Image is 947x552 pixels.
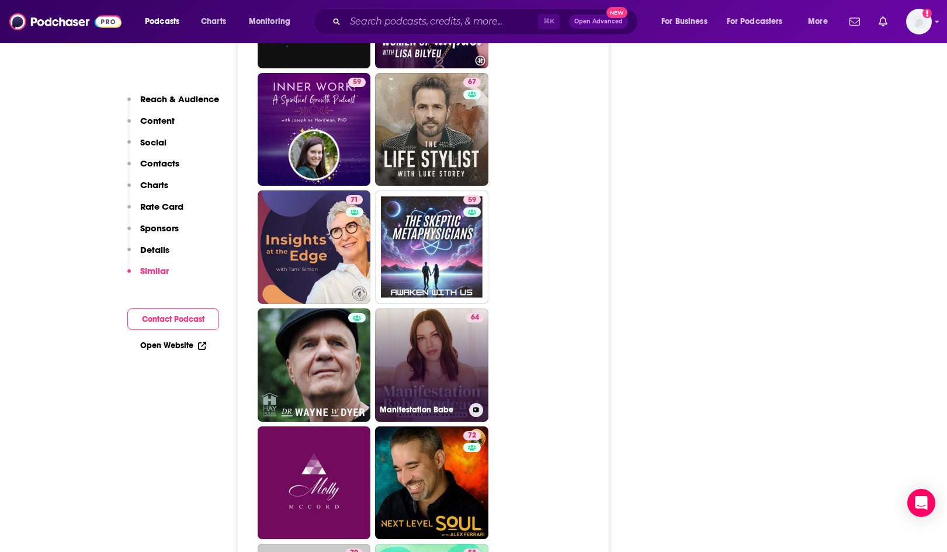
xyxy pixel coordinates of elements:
[906,9,932,34] button: Show profile menu
[463,195,481,204] a: 59
[922,9,932,18] svg: Add a profile image
[140,137,166,148] p: Social
[808,13,828,30] span: More
[127,93,219,115] button: Reach & Audience
[351,195,358,206] span: 71
[140,223,179,234] p: Sponsors
[468,430,476,442] span: 72
[140,93,219,105] p: Reach & Audience
[907,489,935,517] div: Open Intercom Messenger
[140,341,206,350] a: Open Website
[258,73,371,186] a: 59
[380,405,464,415] h3: Manifestation Babe
[800,12,842,31] button: open menu
[727,13,783,30] span: For Podcasters
[127,201,183,223] button: Rate Card
[324,8,649,35] div: Search podcasts, credits, & more...
[471,312,479,324] span: 64
[258,190,371,304] a: 71
[137,12,195,31] button: open menu
[538,14,560,29] span: ⌘ K
[140,179,168,190] p: Charts
[375,308,488,422] a: 64Manifestation Babe
[606,7,627,18] span: New
[140,158,179,169] p: Contacts
[9,11,122,33] img: Podchaser - Follow, Share and Rate Podcasts
[127,179,168,201] button: Charts
[653,12,722,31] button: open menu
[346,195,363,204] a: 71
[375,73,488,186] a: 67
[719,12,800,31] button: open menu
[375,190,488,304] a: 59
[193,12,233,31] a: Charts
[127,223,179,244] button: Sponsors
[140,115,175,126] p: Content
[127,244,169,266] button: Details
[145,13,179,30] span: Podcasts
[127,158,179,179] button: Contacts
[466,313,484,322] a: 64
[140,244,169,255] p: Details
[348,78,366,87] a: 59
[906,9,932,34] span: Logged in as sarahhallprinc
[127,308,219,330] button: Contact Podcast
[661,13,707,30] span: For Business
[906,9,932,34] img: User Profile
[201,13,226,30] span: Charts
[463,431,481,440] a: 72
[874,12,892,32] a: Show notifications dropdown
[140,201,183,212] p: Rate Card
[463,78,481,87] a: 67
[127,115,175,137] button: Content
[345,12,538,31] input: Search podcasts, credits, & more...
[140,265,169,276] p: Similar
[249,13,290,30] span: Monitoring
[468,77,476,88] span: 67
[353,77,361,88] span: 59
[375,426,488,540] a: 72
[127,137,166,158] button: Social
[845,12,865,32] a: Show notifications dropdown
[241,12,306,31] button: open menu
[574,19,623,25] span: Open Advanced
[127,265,169,287] button: Similar
[468,195,476,206] span: 59
[569,15,628,29] button: Open AdvancedNew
